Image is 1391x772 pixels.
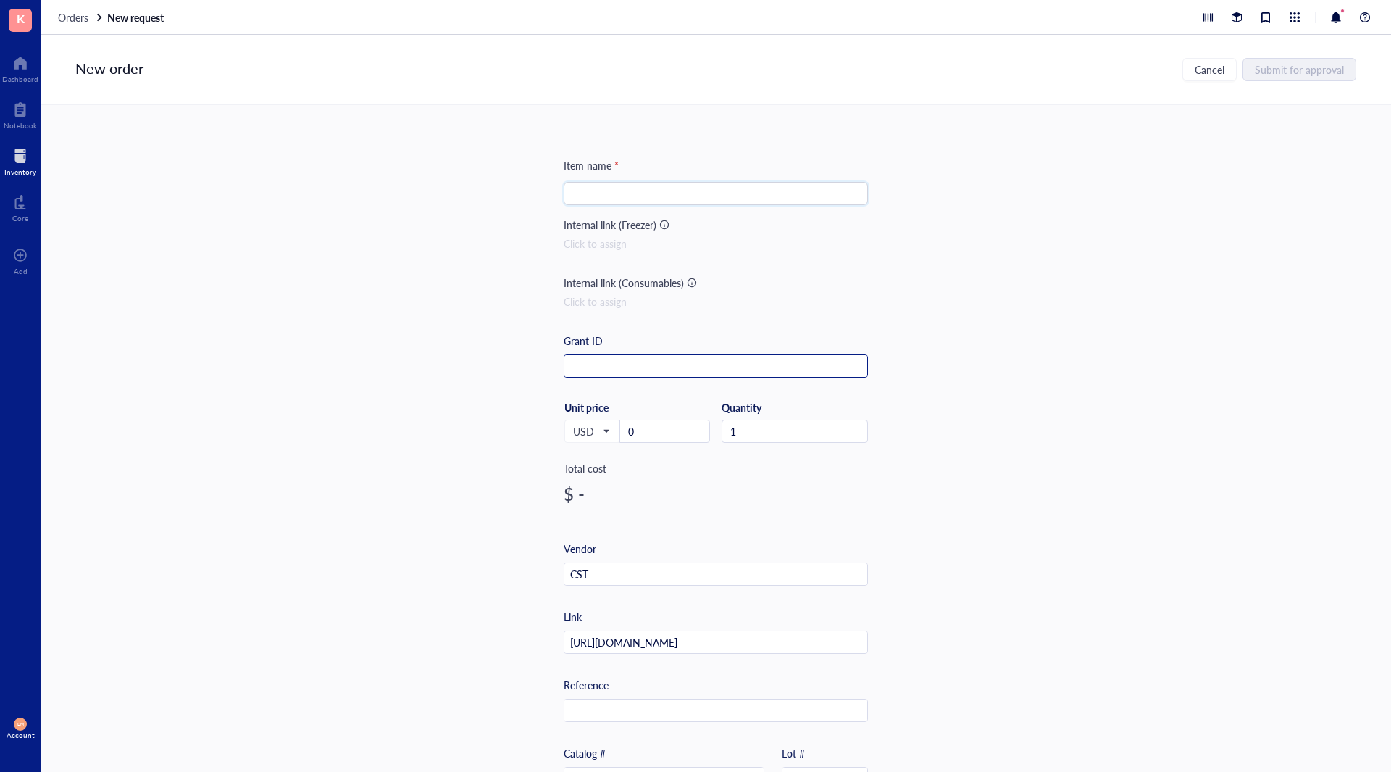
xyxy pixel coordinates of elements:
span: DM [17,721,24,726]
div: Total cost [564,460,868,476]
span: Cancel [1195,64,1224,75]
div: Add [14,267,28,275]
div: Reference [564,677,609,693]
div: Link [564,609,582,625]
a: Orders [58,11,104,24]
div: Item name [564,157,619,173]
div: Unit price [564,401,655,414]
div: Click to assign [564,236,868,252]
div: Core [12,214,28,223]
div: Account [7,731,35,739]
div: Notebook [4,121,37,130]
div: New order [75,58,143,81]
span: Orders [58,10,88,25]
a: Inventory [4,144,36,176]
div: Click to assign [564,294,868,310]
a: New request [107,11,167,24]
div: Lot # [782,745,805,761]
a: Core [12,191,28,223]
a: Notebook [4,98,37,130]
div: Catalog # [564,745,606,761]
div: Grant ID [564,333,603,349]
div: Internal link (Consumables) [564,275,684,291]
div: Quantity [722,401,868,414]
div: Internal link (Freezer) [564,217,656,233]
button: Submit for approval [1242,58,1356,81]
div: Vendor [564,541,596,557]
a: Dashboard [2,51,38,83]
div: $ - [564,482,868,505]
span: K [17,9,25,28]
div: Dashboard [2,75,38,83]
button: Cancel [1182,58,1237,81]
div: Inventory [4,167,36,176]
span: USD [573,425,609,438]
